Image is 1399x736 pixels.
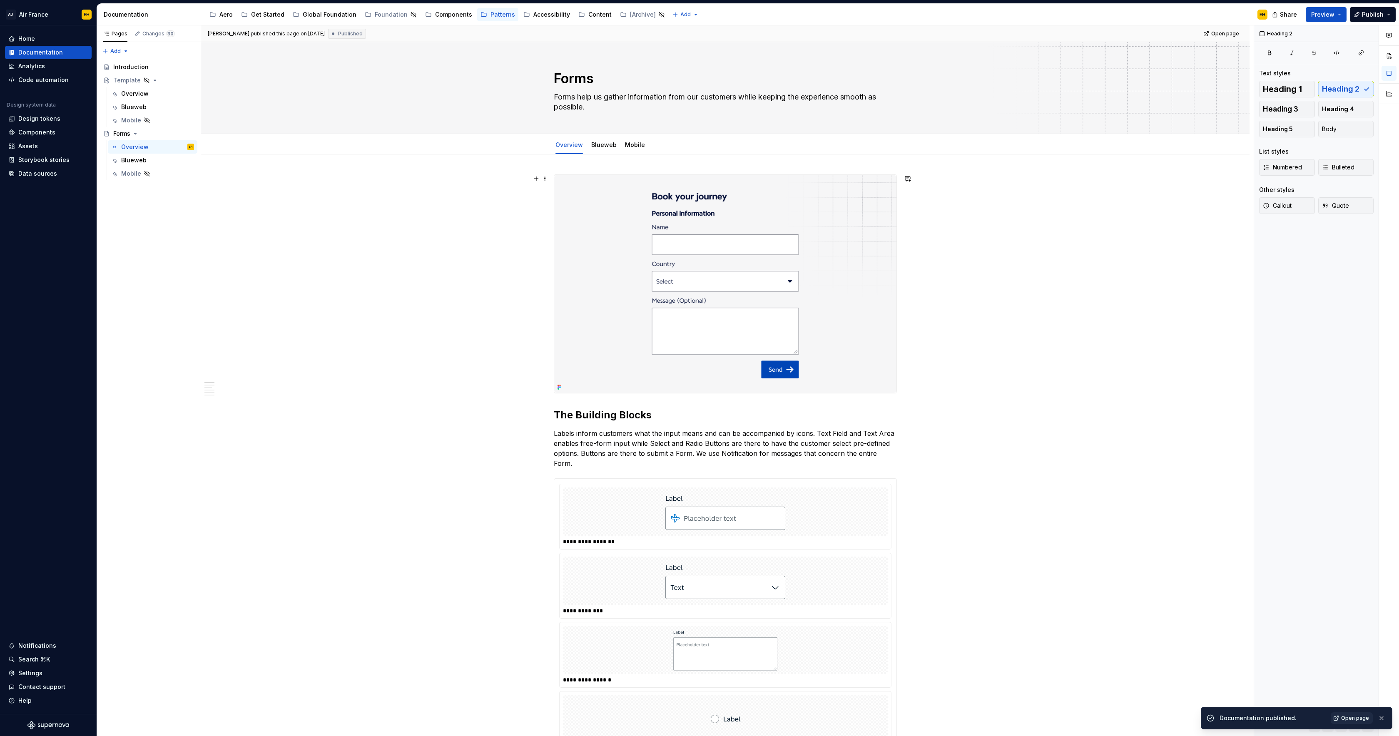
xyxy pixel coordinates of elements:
[18,655,50,664] div: Search ⌘K
[18,669,42,677] div: Settings
[84,11,90,18] div: EH
[206,8,236,21] a: Aero
[100,60,197,74] a: Introduction
[1341,715,1369,721] span: Open page
[1331,712,1373,724] a: Open page
[1201,28,1243,40] a: Open page
[1220,714,1326,722] div: Documentation published.
[18,35,35,43] div: Home
[588,136,620,153] div: Blueweb
[617,8,668,21] a: [Archive]
[142,30,175,37] div: Changes
[189,143,192,151] div: EH
[1318,101,1374,117] button: Heading 4
[435,10,472,19] div: Components
[1322,105,1354,113] span: Heading 4
[630,10,656,19] div: [Archive]
[5,653,92,666] button: Search ⌘K
[361,8,420,21] a: Foundation
[1280,10,1297,19] span: Share
[303,10,356,19] div: Global Foundation
[208,30,249,37] span: [PERSON_NAME]
[552,69,895,89] textarea: Forms
[113,129,130,138] div: Forms
[554,428,897,468] p: Labels inform customers what the input means and can be accompanied by icons. Text Field and Text...
[18,142,38,150] div: Assets
[108,140,197,154] a: OverviewEH
[520,8,573,21] a: Accessibility
[18,683,65,691] div: Contact support
[338,30,363,37] span: Published
[2,5,95,23] button: ADAir FranceEH
[1263,105,1298,113] span: Heading 3
[533,10,570,19] div: Accessibility
[238,8,288,21] a: Get Started
[19,10,48,19] div: Air France
[103,30,127,37] div: Pages
[5,73,92,87] a: Code automation
[100,45,131,57] button: Add
[18,76,69,84] div: Code automation
[121,143,149,151] div: Overview
[5,46,92,59] a: Documentation
[1259,121,1315,137] button: Heading 5
[591,141,617,148] a: Blueweb
[18,169,57,178] div: Data sources
[375,10,408,19] div: Foundation
[18,48,63,57] div: Documentation
[1306,7,1347,22] button: Preview
[206,6,668,23] div: Page tree
[121,156,147,164] div: Blueweb
[1322,163,1354,172] span: Bulleted
[18,114,60,123] div: Design tokens
[5,60,92,73] a: Analytics
[1318,159,1374,176] button: Bulleted
[554,175,896,393] img: f999ea1e-40d2-4fd9-9d8b-562e1a213979.png
[1318,197,1374,214] button: Quote
[18,128,55,137] div: Components
[1263,163,1302,172] span: Numbered
[1260,11,1265,18] div: EH
[1322,201,1349,210] span: Quote
[5,139,92,153] a: Assets
[1268,7,1302,22] button: Share
[1211,30,1239,37] span: Open page
[5,680,92,694] button: Contact support
[1259,69,1291,77] div: Text styles
[113,63,149,71] div: Introduction
[477,8,518,21] a: Patterns
[166,30,175,37] span: 30
[108,87,197,100] a: Overview
[1350,7,1396,22] button: Publish
[1263,201,1292,210] span: Callout
[18,696,32,705] div: Help
[1259,147,1289,156] div: List styles
[121,116,141,124] div: Mobile
[552,90,895,114] textarea: Forms help us gather information from our customers while keeping the experience smooth as possible.
[18,156,70,164] div: Storybook stories
[100,60,197,180] div: Page tree
[1311,10,1334,19] span: Preview
[18,62,45,70] div: Analytics
[1259,81,1315,97] button: Heading 1
[625,141,645,148] a: Mobile
[1362,10,1384,19] span: Publish
[121,90,149,98] div: Overview
[555,141,583,148] a: Overview
[1263,85,1302,93] span: Heading 1
[670,9,701,20] button: Add
[622,136,648,153] div: Mobile
[100,74,197,87] a: Template
[289,8,360,21] a: Global Foundation
[5,639,92,652] button: Notifications
[27,721,69,729] svg: Supernova Logo
[5,32,92,45] a: Home
[5,126,92,139] a: Components
[1259,101,1315,117] button: Heading 3
[588,10,612,19] div: Content
[5,666,92,680] a: Settings
[490,10,515,19] div: Patterns
[113,76,141,85] div: Template
[121,169,141,178] div: Mobile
